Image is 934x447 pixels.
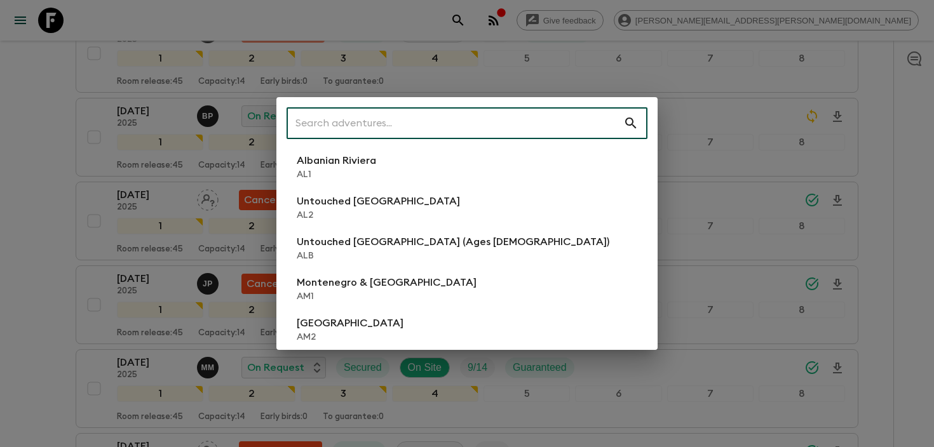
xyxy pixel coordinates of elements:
p: Untouched [GEOGRAPHIC_DATA] [297,194,460,209]
p: Albanian Riviera [297,153,376,168]
p: AM2 [297,331,403,344]
p: [GEOGRAPHIC_DATA] [297,316,403,331]
p: ALB [297,250,609,262]
input: Search adventures... [287,105,623,141]
p: AM1 [297,290,477,303]
p: Montenegro & [GEOGRAPHIC_DATA] [297,275,477,290]
p: Untouched [GEOGRAPHIC_DATA] (Ages [DEMOGRAPHIC_DATA]) [297,234,609,250]
p: AL2 [297,209,460,222]
p: AL1 [297,168,376,181]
